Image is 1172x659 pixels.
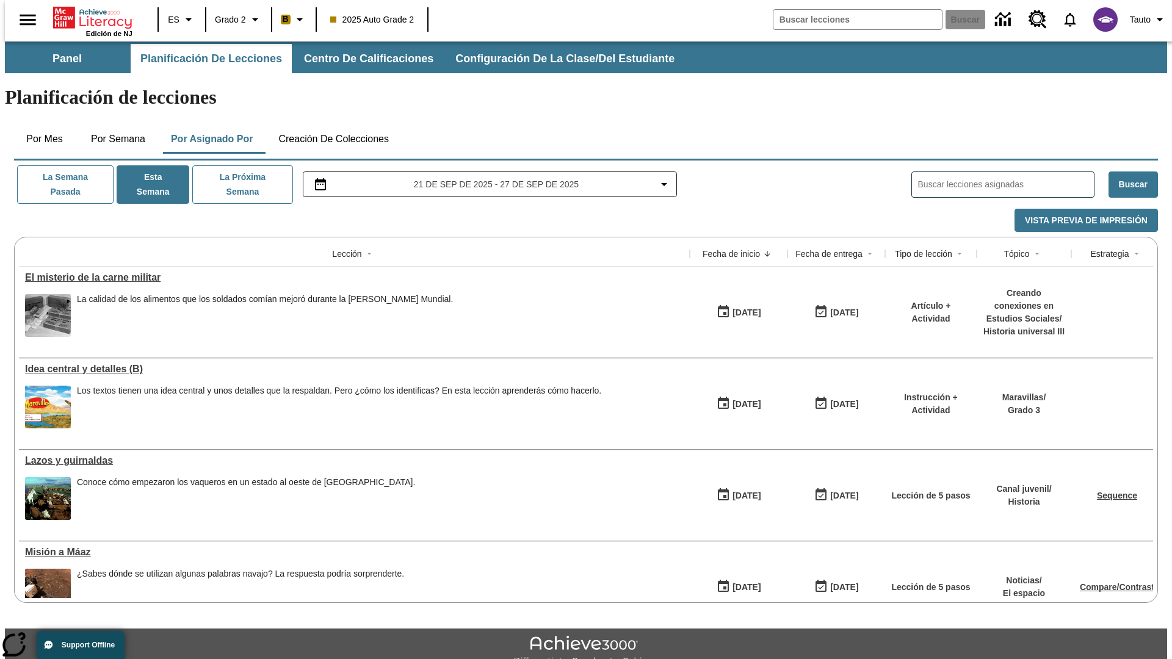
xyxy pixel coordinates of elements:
button: Esta semana [117,165,189,204]
p: Noticias / [1003,574,1045,587]
button: 09/21/25: Último día en que podrá accederse la lección [810,301,863,324]
p: Historia [996,495,1051,508]
button: 09/21/25: Primer día en que estuvo disponible la lección [712,575,765,599]
span: Planificación de lecciones [140,52,282,66]
button: Support Offline [37,631,125,659]
button: Lenguaje: ES, Selecciona un idioma [162,9,201,31]
button: Configuración de la clase/del estudiante [446,44,684,73]
button: Sort [760,247,775,261]
span: Support Offline [62,641,115,649]
div: El misterio de la carne militar [25,272,684,283]
button: Centro de calificaciones [294,44,443,73]
p: Maravillas / [1002,391,1046,404]
div: Lección [332,248,361,260]
span: 2025 Auto Grade 2 [330,13,414,26]
div: Tipo de lección [895,248,952,260]
div: Fecha de inicio [703,248,760,260]
div: Estrategia [1090,248,1129,260]
p: Creando conexiones en Estudios Sociales / [983,287,1065,325]
div: [DATE] [733,305,761,320]
div: [DATE] [830,397,858,412]
div: [DATE] [733,488,761,503]
p: Grado 3 [1002,404,1046,417]
div: Lazos y guirnaldas [25,455,684,466]
span: ES [168,13,179,26]
div: Idea central y detalles (B) [25,364,684,375]
button: Seleccione el intervalo de fechas opción del menú [308,177,672,192]
button: La semana pasada [17,165,114,204]
span: Configuración de la clase/del estudiante [455,52,675,66]
p: Historia universal III [983,325,1065,338]
div: Conoce cómo empezaron los vaqueros en un estado al oeste de Estados Unidos. [77,477,415,520]
a: Idea central y detalles (B), Lecciones [25,364,684,375]
button: Vista previa de impresión [1015,209,1158,232]
img: paniolos hawaianos (vaqueros) arreando ganado [25,477,71,520]
button: Planificación de lecciones [131,44,292,73]
p: Lección de 5 pasos [891,489,970,502]
button: Perfil/Configuración [1125,9,1172,31]
button: Buscar [1109,171,1158,198]
div: Los textos tienen una idea central y unos detalles que la respaldan. Pero ¿cómo los identificas? ... [77,386,601,428]
div: [DATE] [830,488,858,503]
a: Lazos y guirnaldas, Lecciones [25,455,684,466]
div: Tópico [1004,248,1029,260]
button: 09/21/25: Último día en que podrá accederse la lección [810,575,863,599]
button: Sort [1129,247,1144,261]
img: avatar image [1093,7,1118,32]
button: 09/21/25: Último día en que podrá accederse la lección [810,484,863,507]
div: Conoce cómo empezaron los vaqueros en un estado al oeste de [GEOGRAPHIC_DATA]. [77,477,415,488]
h1: Planificación de lecciones [5,86,1167,109]
div: ¿Sabes dónde se utilizan algunas palabras navajo? La respuesta podría sorprenderte. [77,569,404,579]
a: Centro de información [988,3,1021,37]
div: [DATE] [733,397,761,412]
div: [DATE] [830,580,858,595]
a: Compare/Contrast [1080,582,1154,592]
img: el primer paseo del rover Perseverance de la NASA en Marte el 4 de marzo de 2021. Esta imagen fue... [25,569,71,611]
button: Sort [863,247,877,261]
a: El misterio de la carne militar , Lecciones [25,272,684,283]
button: 09/21/25: Primer día en que estuvo disponible la lección [712,484,765,507]
span: Centro de calificaciones [304,52,433,66]
div: [DATE] [733,580,761,595]
button: Boost El color de la clase es anaranjado claro. Cambiar el color de la clase. [276,9,312,31]
a: Sequence [1097,491,1137,500]
button: Escoja un nuevo avatar [1086,4,1125,35]
div: Los textos tienen una idea central y unos detalles que la respaldan. Pero ¿cómo los identificas? ... [77,386,601,396]
div: La calidad de los alimentos que los soldados comían mejoró durante la Segunda Guerra Mundial. [77,294,453,337]
input: Buscar campo [773,10,942,29]
button: 09/21/25: Último día en que podrá accederse la lección [810,392,863,416]
button: Grado: Grado 2, Elige un grado [210,9,267,31]
button: 09/21/25: Primer día en que estuvo disponible la lección [712,301,765,324]
p: Instrucción + Actividad [891,391,971,417]
a: Portada [53,5,132,30]
span: Grado 2 [215,13,246,26]
span: 21 de sep de 2025 - 27 de sep de 2025 [414,178,579,191]
a: Centro de recursos, Se abrirá en una pestaña nueva. [1021,3,1054,36]
a: Notificaciones [1054,4,1086,35]
div: [DATE] [830,305,858,320]
div: Fecha de entrega [795,248,863,260]
button: La próxima semana [192,165,292,204]
div: ¿Sabes dónde se utilizan algunas palabras navajo? La respuesta podría sorprenderte. [77,569,404,611]
button: Creación de colecciones [269,124,399,154]
button: Abrir el menú lateral [10,2,46,38]
button: Por semana [81,124,155,154]
svg: Collapse Date Range Filter [657,177,671,192]
span: B [283,12,289,27]
p: El espacio [1003,587,1045,600]
button: Sort [362,247,377,261]
span: Panel [52,52,82,66]
div: Subbarra de navegación [5,44,685,73]
p: Lección de 5 pasos [891,581,970,594]
button: Por asignado por [161,124,263,154]
button: 09/21/25: Primer día en que estuvo disponible la lección [712,392,765,416]
img: portada de Maravillas de tercer grado: una mariposa vuela sobre un campo y un río, con montañas a... [25,386,71,428]
a: Misión a Máaz, Lecciones [25,547,684,558]
button: Sort [1030,247,1044,261]
span: Edición de NJ [86,30,132,37]
input: Buscar lecciones asignadas [918,176,1094,193]
img: Fotografía en blanco y negro que muestra cajas de raciones de comida militares con la etiqueta U.... [25,294,71,337]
